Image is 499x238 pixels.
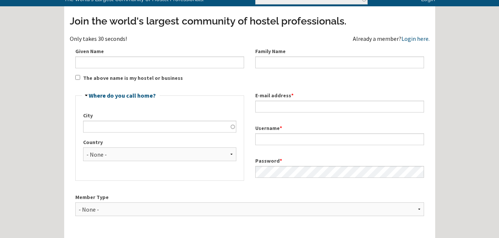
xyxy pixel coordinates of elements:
[83,112,236,120] label: City
[401,35,430,42] a: Login here.
[89,92,156,99] a: Where do you call home?
[255,124,424,132] label: Username
[75,193,424,201] label: Member Type
[291,92,293,99] span: This field is required.
[83,138,236,146] label: Country
[280,157,282,164] span: This field is required.
[280,125,282,131] span: This field is required.
[255,133,424,145] input: Spaces are allowed; punctuation is not allowed except for periods, hyphens, apostrophes, and unde...
[353,36,430,42] div: Already a member?
[70,36,250,42] div: Only takes 30 seconds!
[255,157,424,165] label: Password
[255,101,424,113] input: A valid e-mail address. All e-mails from the system will be sent to this address. The e-mail addr...
[255,48,424,55] label: Family Name
[75,48,244,55] label: Given Name
[70,14,430,28] h3: Join the world's largest community of hostel professionals.
[83,74,183,82] label: The above name is my hostel or business
[255,92,424,100] label: E-mail address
